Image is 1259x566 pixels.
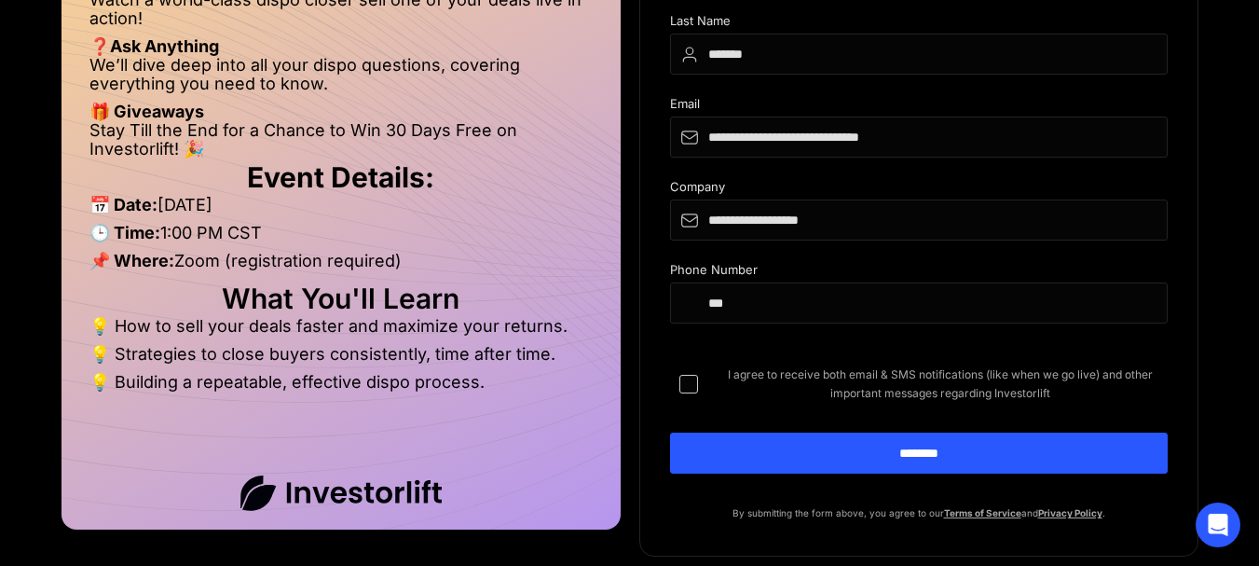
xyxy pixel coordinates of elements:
span: I agree to receive both email & SMS notifications (like when we go live) and other important mess... [713,366,1168,403]
strong: 🎁 Giveaways [89,102,204,121]
li: We’ll dive deep into all your dispo questions, covering everything you need to know. [89,56,593,103]
li: 💡 Strategies to close buyers consistently, time after time. [89,345,593,373]
strong: 📌 Where: [89,251,174,270]
div: Phone Number [670,263,1168,283]
strong: Event Details: [247,160,434,194]
a: Terms of Service [944,507,1021,518]
li: 💡 How to sell your deals faster and maximize your returns. [89,317,593,345]
li: 1:00 PM CST [89,224,593,252]
div: Email [670,97,1168,117]
li: Zoom (registration required) [89,252,593,280]
li: Stay Till the End for a Chance to Win 30 Days Free on Investorlift! 🎉 [89,121,593,159]
strong: ❓Ask Anything [89,36,219,56]
li: [DATE] [89,196,593,224]
strong: 📅 Date: [89,195,157,214]
p: By submitting the form above, you agree to our and . [670,504,1168,522]
div: Open Intercom Messenger [1196,503,1240,547]
div: Company [670,180,1168,200]
div: Last Name [670,14,1168,34]
h2: What You'll Learn [89,289,593,308]
strong: 🕒 Time: [89,223,160,242]
li: 💡 Building a repeatable, effective dispo process. [89,373,593,392]
a: Privacy Policy [1038,507,1102,518]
